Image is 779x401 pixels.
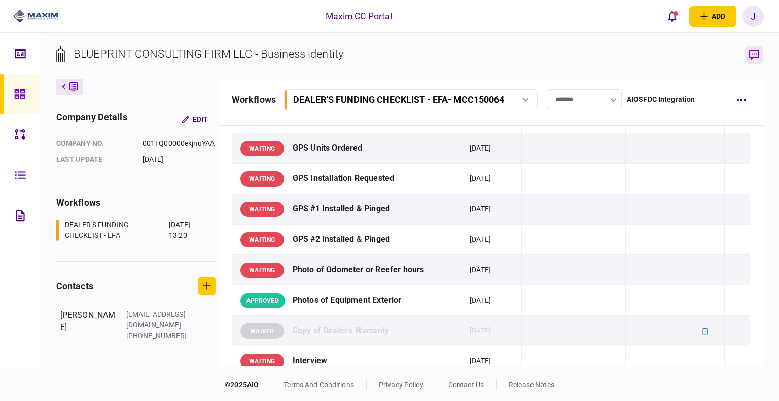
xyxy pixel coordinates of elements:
div: [DATE] [470,325,491,336]
a: contact us [448,381,484,389]
div: GPS Units Ordered [293,137,462,160]
div: [DATE] [470,204,491,214]
button: DEALER'S FUNDING CHECKLIST - EFA- MCC150064 [284,89,538,110]
div: © 2025 AIO [225,380,271,390]
div: [EMAIL_ADDRESS][DOMAIN_NAME] [126,309,192,331]
button: open adding identity options [689,6,736,27]
div: [PERSON_NAME] [60,309,116,341]
div: GPS #1 Installed & Pinged [293,198,462,221]
button: J [742,6,764,27]
div: workflows [56,196,216,209]
div: GPS #2 Installed & Pinged [293,228,462,251]
div: APPROVED [240,293,285,308]
div: Photo of Odometer or Reefer hours [293,259,462,281]
div: DEALER'S FUNDING CHECKLIST - EFA - MCC150064 [293,94,504,105]
button: open notifications list [662,6,683,27]
a: release notes [509,381,554,389]
div: Copy of Dealer's Warranty [293,319,462,342]
div: Interview [293,350,462,373]
div: WAITING [240,232,284,247]
div: [PHONE_NUMBER] [126,331,192,341]
div: GPS Installation Requested [293,167,462,190]
div: WAITING [240,354,284,369]
a: DEALER'S FUNDING CHECKLIST - EFA[DATE] 13:20 [56,220,203,241]
div: contacts [56,279,93,293]
img: client company logo [13,9,58,24]
div: [DATE] [470,295,491,305]
div: WAITING [240,202,284,217]
div: [DATE] [143,154,216,165]
div: WAITING [240,141,284,156]
div: last update [56,154,132,165]
div: [DATE] [470,173,491,184]
div: WAITING [240,263,284,278]
div: [DATE] [470,143,491,153]
div: [DATE] [470,234,491,244]
a: terms and conditions [284,381,354,389]
button: Edit [173,110,216,128]
div: Photos of Equipment Exterior [293,289,462,312]
div: company details [56,110,127,128]
div: DEALER'S FUNDING CHECKLIST - EFA [65,220,166,241]
div: [DATE] [470,356,491,366]
div: BLUEPRINT CONSULTING FIRM LLC - Business identity [74,46,343,62]
div: Maxim CC Portal [326,10,393,23]
div: [DATE] 13:20 [169,220,203,241]
div: AIOSFDC Integration [627,94,695,105]
div: workflows [232,93,276,106]
div: company no. [56,138,132,149]
a: privacy policy [379,381,423,389]
div: WAIVED [240,323,284,339]
div: 001TQ00000ekjnuYAA [143,138,216,149]
div: WAITING [240,171,284,187]
div: [DATE] [470,265,491,275]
